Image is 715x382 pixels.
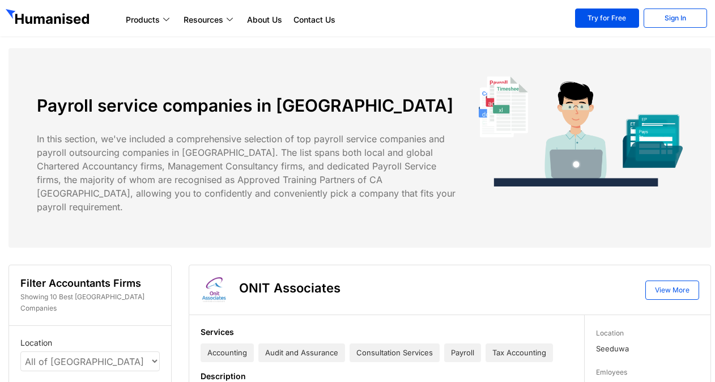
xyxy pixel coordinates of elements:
[596,342,699,355] p: Seeduwa
[258,343,345,362] span: Audit and Assurance
[288,13,341,27] a: Contact Us
[20,337,160,349] label: Location
[239,280,341,296] h3: ONIT Associates
[644,9,707,28] a: Sign In
[486,343,553,362] span: Tax Accounting
[596,328,699,339] h6: Location
[596,367,699,378] h6: Emloyees
[37,132,462,214] p: In this section, we've included a comprehensive selection of top payroll service companies and pa...
[6,9,92,27] img: GetHumanised Logo
[20,291,160,314] p: Showing 10 Best [GEOGRAPHIC_DATA] Companies
[20,277,160,290] h4: Filter Accountants Firms
[201,326,565,338] h5: Services
[201,343,254,362] span: Accounting
[479,77,683,186] img: Humanised
[241,13,288,27] a: About Us
[645,281,699,300] a: View More
[350,343,440,362] span: Consultation Services
[178,13,241,27] a: Resources
[37,96,462,115] h1: Payroll service companies in [GEOGRAPHIC_DATA]
[201,371,565,382] h5: Description
[444,343,481,362] span: Payroll
[575,9,639,28] a: Try for Free
[120,13,178,27] a: Products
